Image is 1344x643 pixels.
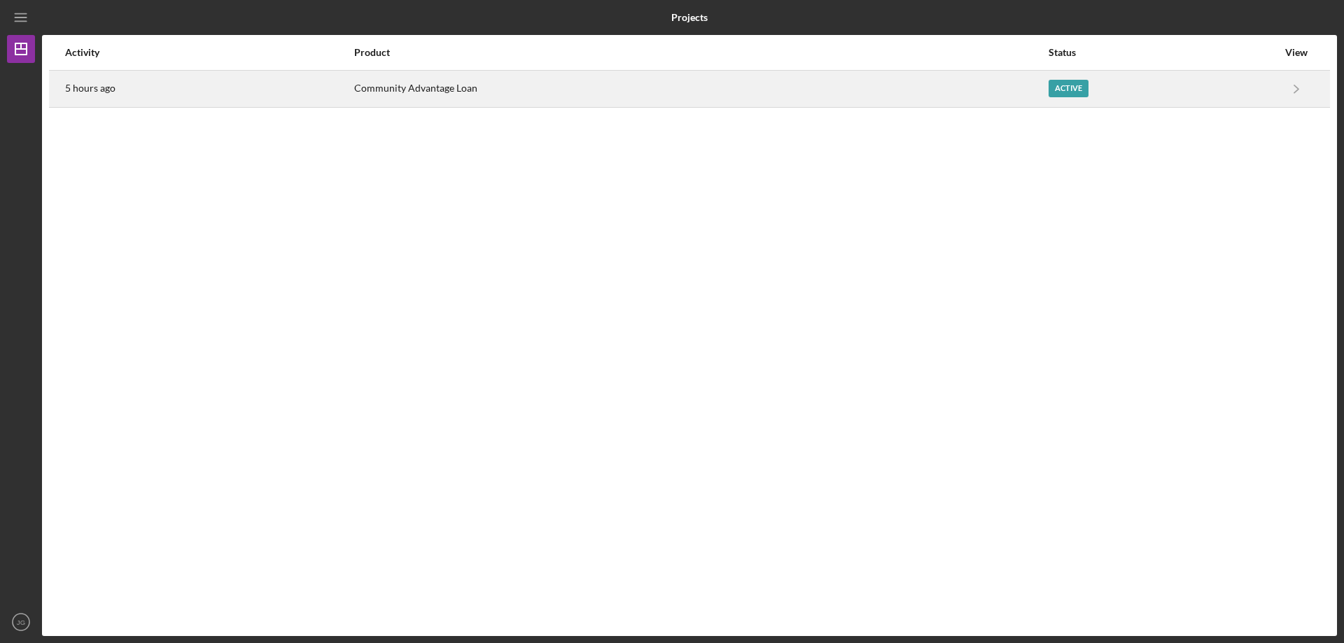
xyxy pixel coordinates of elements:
text: JG [17,619,25,626]
div: View [1279,47,1314,58]
button: JG [7,608,35,636]
div: Status [1049,47,1277,58]
div: Active [1049,80,1088,97]
div: Activity [65,47,353,58]
div: Community Advantage Loan [354,71,1047,106]
b: Projects [671,12,708,23]
time: 2025-09-08 15:25 [65,83,115,94]
div: Product [354,47,1047,58]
